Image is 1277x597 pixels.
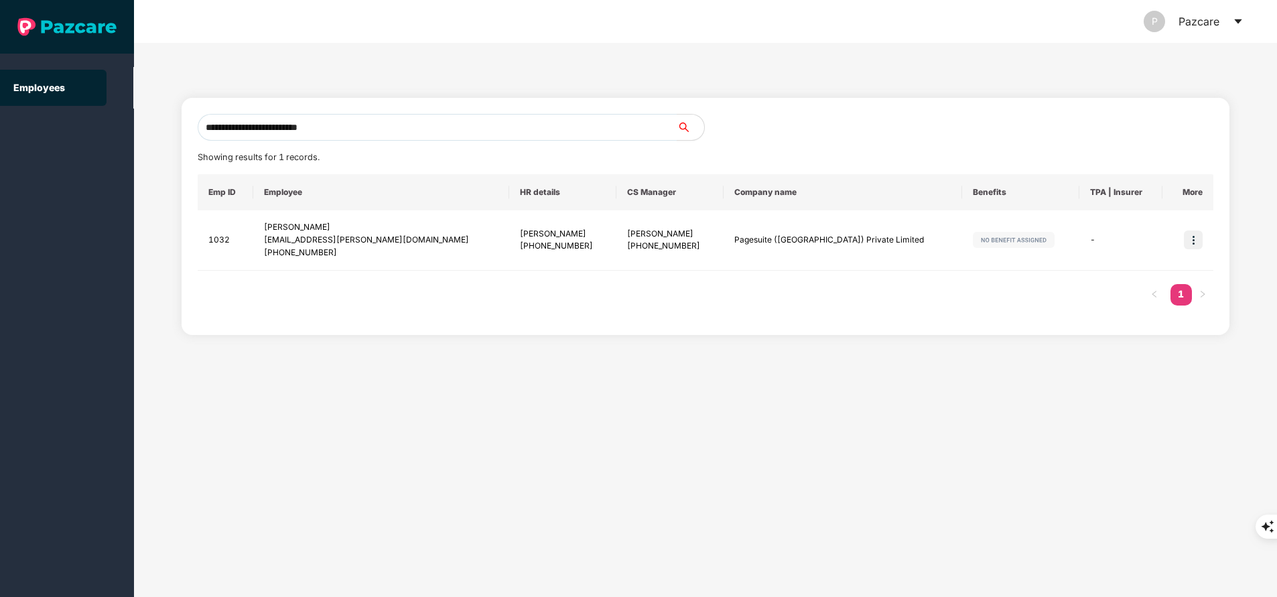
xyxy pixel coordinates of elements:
[1162,174,1213,210] th: More
[724,210,963,271] td: Pagesuite ([GEOGRAPHIC_DATA]) Private Limited
[198,210,253,271] td: 1032
[1233,16,1244,27] span: caret-down
[677,122,704,133] span: search
[1152,11,1158,32] span: P
[627,240,713,253] div: [PHONE_NUMBER]
[724,174,963,210] th: Company name
[973,232,1055,248] img: svg+xml;base64,PHN2ZyB4bWxucz0iaHR0cDovL3d3dy53My5vcmcvMjAwMC9zdmciIHdpZHRoPSIxMjIiIGhlaWdodD0iMj...
[198,152,320,162] span: Showing results for 1 records.
[253,174,510,210] th: Employee
[520,228,606,241] div: [PERSON_NAME]
[1090,234,1152,247] div: -
[1079,174,1163,210] th: TPA | Insurer
[1144,284,1165,306] li: Previous Page
[962,174,1079,210] th: Benefits
[1192,284,1213,306] button: right
[1199,290,1207,298] span: right
[677,114,705,141] button: search
[1184,230,1203,249] img: icon
[264,221,499,234] div: [PERSON_NAME]
[1170,284,1192,304] a: 1
[1150,290,1158,298] span: left
[627,228,713,241] div: [PERSON_NAME]
[13,82,65,93] a: Employees
[1192,284,1213,306] li: Next Page
[520,240,606,253] div: [PHONE_NUMBER]
[509,174,616,210] th: HR details
[264,234,499,247] div: [EMAIL_ADDRESS][PERSON_NAME][DOMAIN_NAME]
[198,174,253,210] th: Emp ID
[1170,284,1192,306] li: 1
[1144,284,1165,306] button: left
[264,247,499,259] div: [PHONE_NUMBER]
[616,174,724,210] th: CS Manager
